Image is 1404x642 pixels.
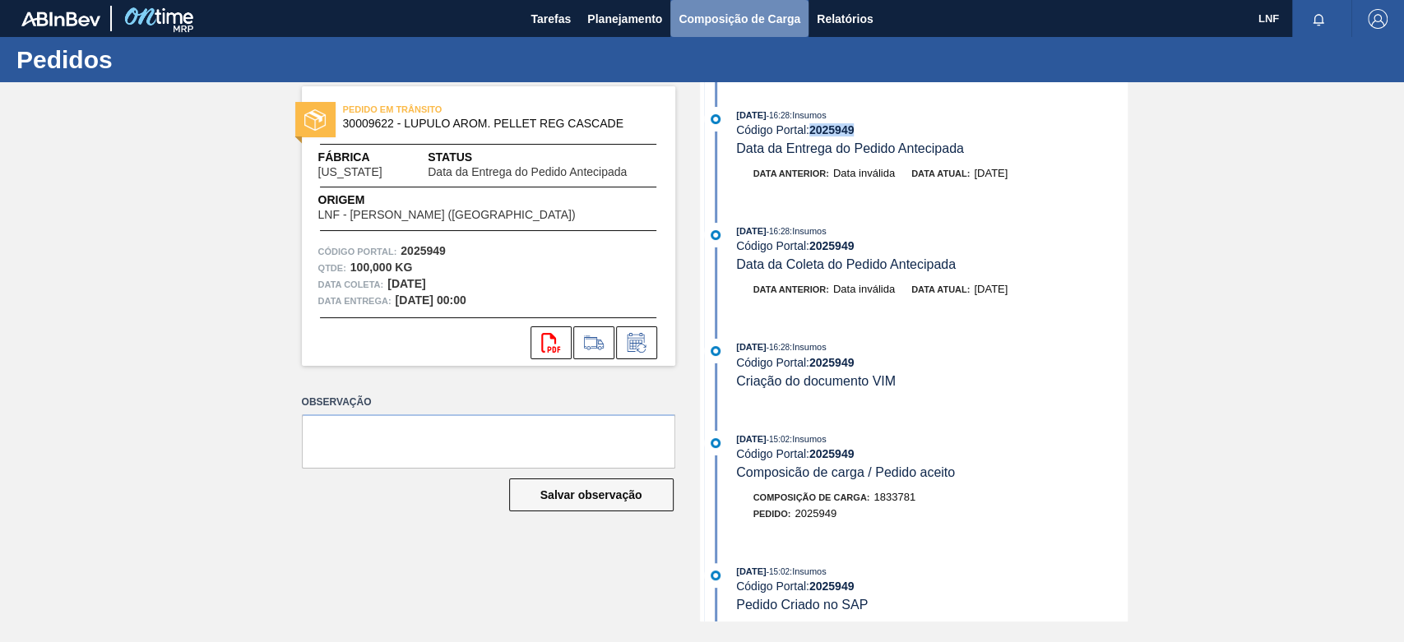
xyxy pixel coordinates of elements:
[1368,9,1388,29] img: Logout
[387,277,425,290] strong: [DATE]
[809,239,855,252] strong: 2025949
[343,118,642,130] span: 30009622 - LUPULO AROM. PELLET REG CASCADE
[736,374,896,388] span: Criação do documento VIM
[911,169,970,178] span: Data atual:
[809,447,855,460] strong: 2025949
[736,580,1127,593] div: Código Portal:
[711,346,721,356] img: atual
[587,9,662,29] span: Planejamento
[616,326,657,359] div: Informar alteração no pedido
[809,580,855,593] strong: 2025949
[428,149,658,166] span: Status
[302,390,675,414] label: Observação
[736,257,956,271] span: Data da Coleta do Pedido Antecipada
[711,114,721,124] img: atual
[974,283,1008,295] span: [DATE]
[401,244,446,257] strong: 2025949
[736,356,1127,369] div: Código Portal:
[711,230,721,240] img: atual
[753,169,829,178] span: Data anterior:
[350,261,413,274] strong: 100,000 KG
[736,447,1127,460] div: Código Portal:
[318,209,576,221] span: LNF - [PERSON_NAME] ([GEOGRAPHIC_DATA])
[318,260,346,276] span: Qtde :
[318,149,429,166] span: Fábrica
[21,12,100,26] img: TNhmsLtSVTkK8tSr43FrP2fwEKptu5GPRR3wAAAABJRU5ErkJggg==
[767,227,790,236] span: - 16:28
[736,123,1127,136] div: Código Portal:
[809,356,855,369] strong: 2025949
[736,465,955,479] span: Composicão de carga / Pedido aceito
[736,110,766,120] span: [DATE]
[1292,7,1345,30] button: Notificações
[790,566,827,576] span: : Insumos
[343,101,573,118] span: PEDIDO EM TRÂNSITO
[795,507,836,520] span: 2025949
[304,109,326,131] img: status
[679,9,800,29] span: Composição de Carga
[767,567,790,576] span: - 15:02
[790,226,827,236] span: : Insumos
[16,50,308,69] h1: Pedidos
[736,239,1127,252] div: Código Portal:
[428,166,627,178] span: Data da Entrega do Pedido Antecipada
[318,166,382,178] span: [US_STATE]
[736,566,766,576] span: [DATE]
[817,9,873,29] span: Relatórios
[736,434,766,444] span: [DATE]
[736,342,766,352] span: [DATE]
[911,284,970,294] span: Data atual:
[833,167,895,179] span: Data inválida
[396,293,466,307] strong: [DATE] 00:00
[736,226,766,236] span: [DATE]
[531,326,572,359] div: Abrir arquivo PDF
[833,283,895,295] span: Data inválida
[736,141,964,155] span: Data da Entrega do Pedido Antecipada
[736,598,868,612] span: Pedido Criado no SAP
[790,342,827,352] span: : Insumos
[767,111,790,120] span: - 16:28
[509,478,674,511] button: Salvar observação
[318,293,392,309] span: Data entrega:
[531,9,571,29] span: Tarefas
[767,435,790,444] span: - 15:02
[711,570,721,580] img: atual
[974,167,1008,179] span: [DATE]
[318,192,623,209] span: Origem
[873,491,915,503] span: 1833781
[767,343,790,352] span: - 16:28
[711,438,721,448] img: atual
[809,123,855,136] strong: 2025949
[753,509,791,519] span: Pedido :
[790,110,827,120] span: : Insumos
[790,434,827,444] span: : Insumos
[753,492,870,502] span: Composição de Carga :
[318,276,384,293] span: Data coleta:
[753,284,829,294] span: Data anterior:
[318,243,397,260] span: Código Portal:
[573,326,614,359] div: Ir para Composição de Carga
